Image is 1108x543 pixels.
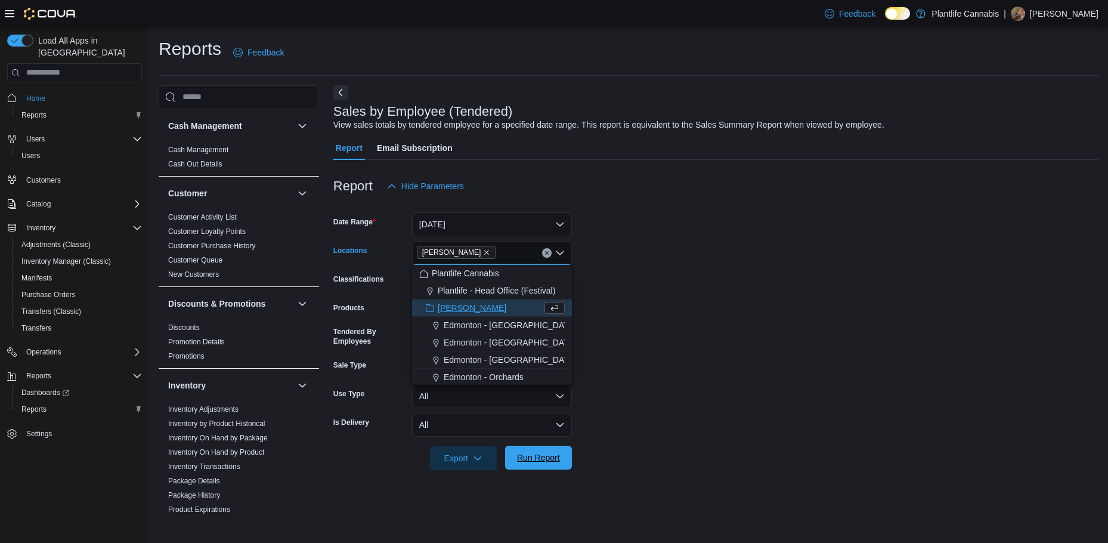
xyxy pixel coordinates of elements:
[2,196,147,212] button: Catalog
[517,452,560,464] span: Run Report
[333,303,364,313] label: Products
[21,132,49,146] button: Users
[21,323,51,333] span: Transfers
[168,187,207,199] h3: Customer
[2,425,147,442] button: Settings
[21,426,142,441] span: Settings
[377,136,453,160] span: Email Subscription
[21,345,142,359] span: Operations
[17,271,57,285] a: Manifests
[412,282,572,300] button: Plantlife - Head Office (Festival)
[159,320,319,368] div: Discounts & Promotions
[26,429,52,439] span: Settings
[17,321,56,335] a: Transfers
[168,462,240,471] span: Inventory Transactions
[17,321,142,335] span: Transfers
[412,317,572,334] button: Edmonton - [GEOGRAPHIC_DATA]
[168,242,256,250] a: Customer Purchase History
[21,151,40,161] span: Users
[21,427,57,441] a: Settings
[168,491,220,499] a: Package History
[17,108,51,122] a: Reports
[168,298,293,310] button: Discounts & Promotions
[333,327,407,346] label: Tendered By Employees
[168,213,237,221] a: Customer Activity List
[168,323,200,332] a: Discounts
[412,413,572,437] button: All
[21,240,91,249] span: Adjustments (Classic)
[168,241,256,251] span: Customer Purchase History
[333,217,376,227] label: Date Range
[168,146,228,154] a: Cash Management
[21,91,50,106] a: Home
[295,297,310,311] button: Discounts & Promotions
[430,446,497,470] button: Export
[839,8,875,20] span: Feedback
[444,337,576,348] span: Edmonton - [GEOGRAPHIC_DATA]
[295,378,310,393] button: Inventory
[33,35,142,58] span: Load All Apps in [GEOGRAPHIC_DATA]
[168,433,268,443] span: Inventory On Hand by Package
[17,254,116,269] a: Inventory Manager (Classic)
[168,448,264,456] a: Inventory On Hand by Product
[333,85,348,100] button: Next
[26,199,51,209] span: Catalog
[21,369,142,383] span: Reports
[228,41,289,64] a: Feedback
[438,302,506,314] span: [PERSON_NAME]
[168,405,239,414] span: Inventory Adjustments
[168,419,265,428] span: Inventory by Product Historical
[24,8,77,20] img: Cova
[432,267,499,279] span: Plantlife Cannabis
[21,290,76,300] span: Purchase Orders
[168,120,242,132] h3: Cash Management
[17,271,142,285] span: Manifests
[17,237,95,252] a: Adjustments (Classic)
[1011,7,1025,21] div: Mary Babiuk
[333,418,369,427] label: Is Delivery
[17,304,86,319] a: Transfers (Classic)
[168,476,220,486] span: Package Details
[26,223,55,233] span: Inventory
[931,7,999,21] p: Plantlife Cannabis
[21,197,55,211] button: Catalog
[412,384,572,408] button: All
[21,307,81,316] span: Transfers (Classic)
[333,179,373,193] h3: Report
[168,270,219,279] a: New Customers
[412,265,572,282] button: Plantlife Cannabis
[382,174,469,198] button: Hide Parameters
[444,319,576,331] span: Edmonton - [GEOGRAPHIC_DATA]
[168,212,237,222] span: Customer Activity List
[333,274,384,284] label: Classifications
[2,220,147,236] button: Inventory
[17,149,45,163] a: Users
[21,132,142,146] span: Users
[12,303,147,320] button: Transfers (Classic)
[17,108,142,122] span: Reports
[412,369,572,386] button: Edmonton - Orchards
[168,351,205,361] span: Promotions
[21,91,142,106] span: Home
[168,187,293,199] button: Customer
[444,354,576,366] span: Edmonton - [GEOGRAPHIC_DATA]
[168,505,230,514] a: Product Expirations
[333,104,513,119] h3: Sales by Employee (Tendered)
[168,490,220,500] span: Package History
[336,136,363,160] span: Report
[437,446,490,470] span: Export
[412,351,572,369] button: Edmonton - [GEOGRAPHIC_DATA]
[247,47,284,58] span: Feedback
[21,110,47,120] span: Reports
[12,236,147,253] button: Adjustments (Classic)
[168,256,222,264] a: Customer Queue
[26,371,51,381] span: Reports
[17,385,142,400] span: Dashboards
[21,273,52,283] span: Manifests
[333,389,364,399] label: Use Type
[17,288,142,302] span: Purchase Orders
[1004,7,1006,21] p: |
[168,120,293,132] button: Cash Management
